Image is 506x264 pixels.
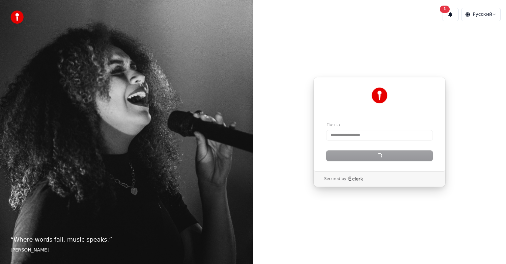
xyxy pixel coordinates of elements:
[348,176,363,181] a: Clerk logo
[11,247,242,253] footer: [PERSON_NAME]
[442,8,459,21] button: 1
[324,176,346,182] p: Secured by
[11,235,242,244] p: “ Where words fail, music speaks. ”
[440,6,450,13] div: 1
[372,88,387,103] img: Youka
[11,11,24,24] img: youka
